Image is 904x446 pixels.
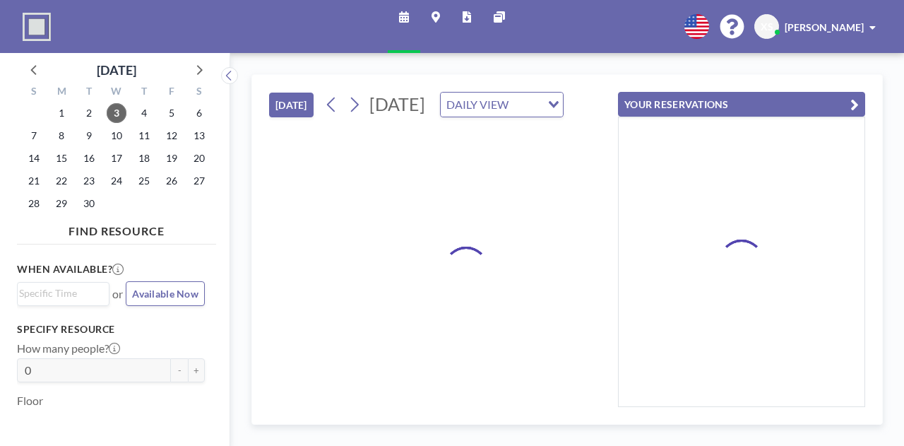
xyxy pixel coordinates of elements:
span: DAILY VIEW [444,95,511,114]
div: S [20,83,48,102]
span: Thursday, September 4, 2025 [134,103,154,123]
h4: FIND RESOURCE [17,218,216,238]
span: Sunday, September 7, 2025 [24,126,44,146]
div: F [157,83,185,102]
button: YOUR RESERVATIONS [618,92,865,117]
span: Tuesday, September 16, 2025 [79,148,99,168]
div: [DATE] [97,60,136,80]
span: Monday, September 22, 2025 [52,171,71,191]
input: Search for option [513,95,540,114]
span: Sunday, September 28, 2025 [24,194,44,213]
span: [DATE] [369,93,425,115]
span: Saturday, September 20, 2025 [189,148,209,168]
span: Thursday, September 18, 2025 [134,148,154,168]
span: Wednesday, September 10, 2025 [107,126,126,146]
span: Monday, September 8, 2025 [52,126,71,146]
input: Search for option [19,286,101,301]
span: Tuesday, September 9, 2025 [79,126,99,146]
span: Thursday, September 25, 2025 [134,171,154,191]
span: Tuesday, September 23, 2025 [79,171,99,191]
span: Saturday, September 27, 2025 [189,171,209,191]
span: [PERSON_NAME] [785,21,864,33]
span: Saturday, September 6, 2025 [189,103,209,123]
span: Monday, September 1, 2025 [52,103,71,123]
span: Monday, September 15, 2025 [52,148,71,168]
img: organization-logo [23,13,51,41]
span: or [112,287,123,301]
span: Wednesday, September 17, 2025 [107,148,126,168]
span: XS [761,20,773,33]
span: Friday, September 19, 2025 [162,148,182,168]
button: Available Now [126,281,205,306]
span: Sunday, September 21, 2025 [24,171,44,191]
button: + [188,358,205,382]
span: Thursday, September 11, 2025 [134,126,154,146]
button: - [171,358,188,382]
label: Floor [17,394,43,408]
div: S [185,83,213,102]
span: Friday, September 5, 2025 [162,103,182,123]
span: Wednesday, September 24, 2025 [107,171,126,191]
h3: Specify resource [17,323,205,336]
span: Available Now [132,288,198,300]
span: Tuesday, September 30, 2025 [79,194,99,213]
span: Saturday, September 13, 2025 [189,126,209,146]
div: Search for option [18,283,109,304]
div: M [48,83,76,102]
span: Sunday, September 14, 2025 [24,148,44,168]
div: W [103,83,131,102]
span: Friday, September 26, 2025 [162,171,182,191]
div: T [130,83,157,102]
span: Monday, September 29, 2025 [52,194,71,213]
button: [DATE] [269,93,314,117]
label: How many people? [17,341,120,356]
span: Wednesday, September 3, 2025 [107,103,126,123]
div: Search for option [441,93,563,117]
span: Tuesday, September 2, 2025 [79,103,99,123]
span: Friday, September 12, 2025 [162,126,182,146]
div: T [76,83,103,102]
